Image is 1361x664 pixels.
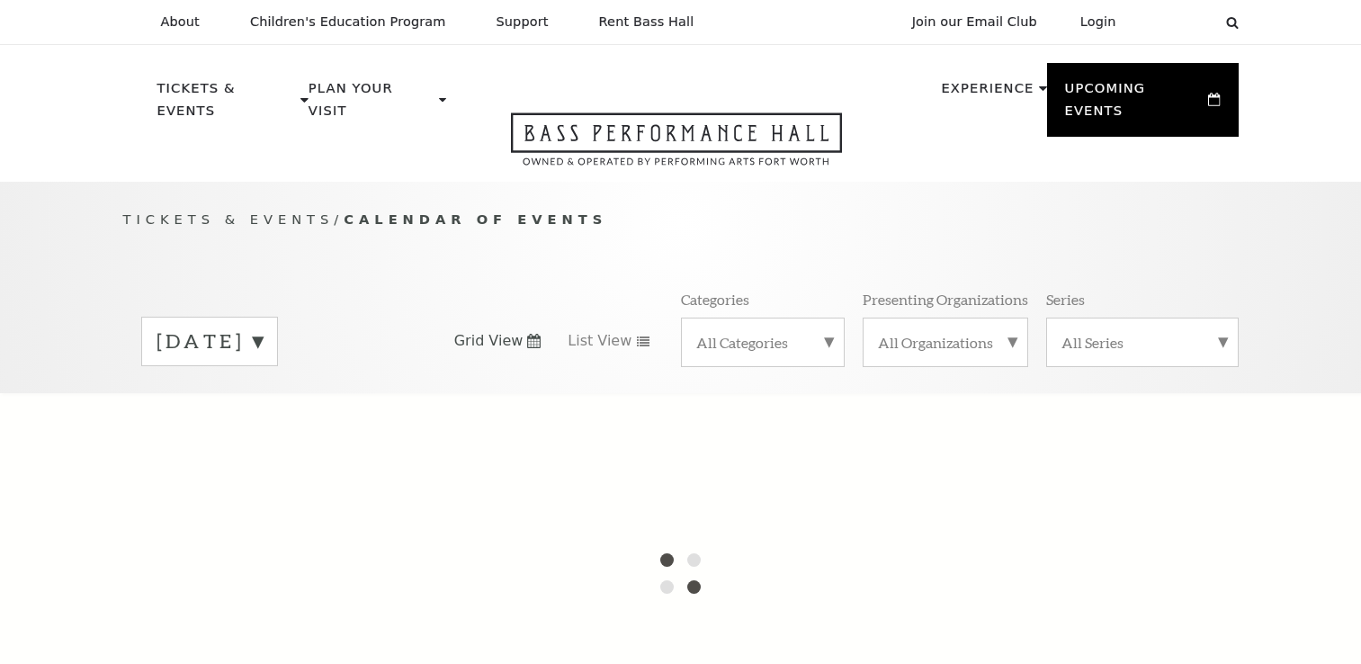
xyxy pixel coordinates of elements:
[1046,290,1085,309] p: Series
[941,77,1034,110] p: Experience
[1145,13,1209,31] select: Select:
[250,14,446,30] p: Children's Education Program
[157,77,297,132] p: Tickets & Events
[696,333,829,352] label: All Categories
[454,331,524,351] span: Grid View
[863,290,1028,309] p: Presenting Organizations
[599,14,694,30] p: Rent Bass Hall
[161,14,200,30] p: About
[878,333,1013,352] label: All Organizations
[309,77,434,132] p: Plan Your Visit
[681,290,749,309] p: Categories
[1061,333,1223,352] label: All Series
[568,331,631,351] span: List View
[123,211,335,227] span: Tickets & Events
[157,328,263,355] label: [DATE]
[344,211,607,227] span: Calendar of Events
[123,209,1239,231] p: /
[1065,77,1204,132] p: Upcoming Events
[497,14,549,30] p: Support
